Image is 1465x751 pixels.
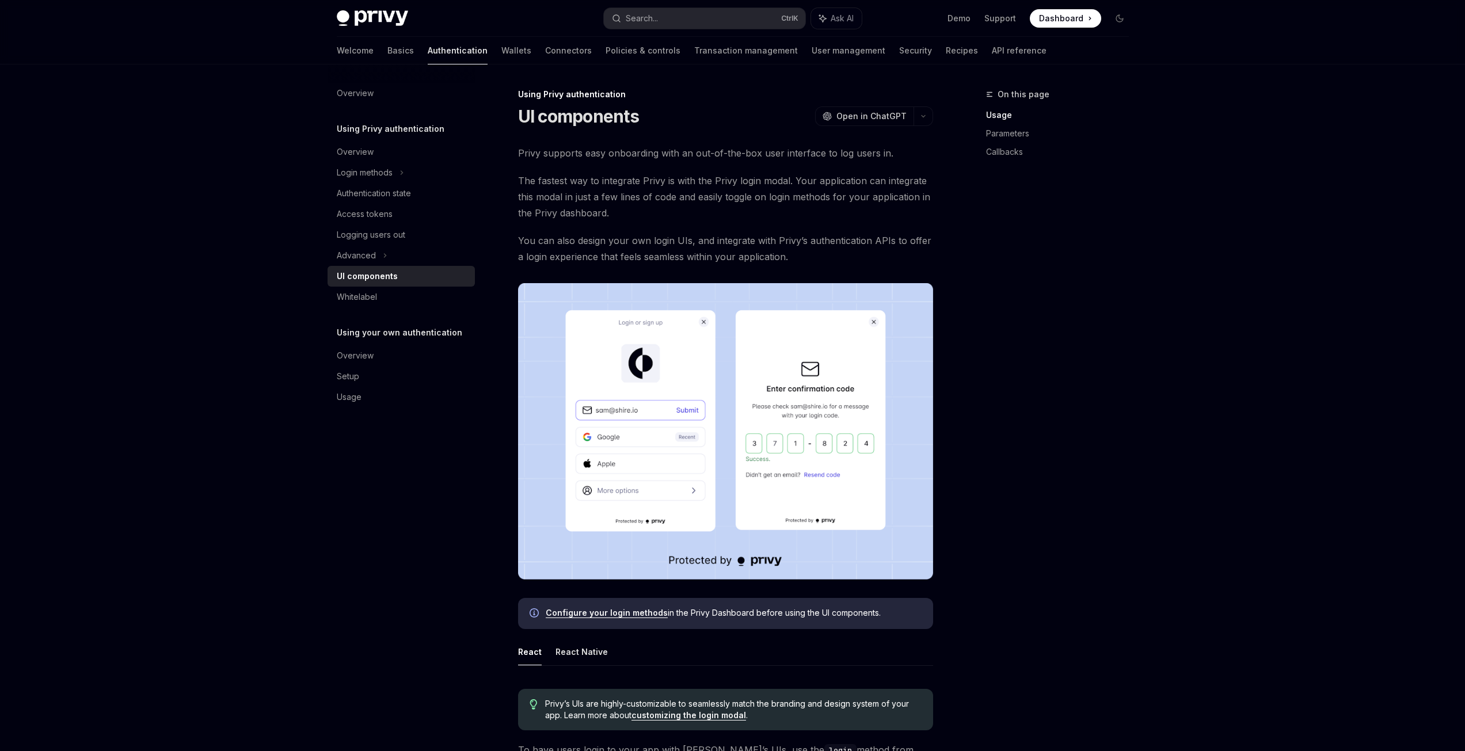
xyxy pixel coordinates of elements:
a: UI components [328,266,475,287]
div: Login methods [337,166,393,180]
div: Overview [337,86,374,100]
a: Wallets [501,37,531,64]
div: Overview [337,349,374,363]
a: customizing the login modal [631,710,746,720]
img: images/Onboard.png [518,283,933,580]
svg: Tip [530,699,538,710]
svg: Info [530,608,541,620]
div: Overview [337,145,374,159]
div: UI components [337,269,398,283]
div: Search... [626,12,658,25]
a: Policies & controls [606,37,680,64]
div: Whitelabel [337,290,377,304]
a: Configure your login methods [546,608,668,618]
a: Parameters [986,124,1138,143]
span: Open in ChatGPT [836,110,907,122]
span: On this page [998,87,1049,101]
a: Transaction management [694,37,798,64]
a: Demo [948,13,971,24]
div: Authentication state [337,186,411,200]
a: Setup [328,366,475,387]
span: Privy supports easy onboarding with an out-of-the-box user interface to log users in. [518,145,933,161]
button: Ask AI [811,8,862,29]
a: Whitelabel [328,287,475,307]
a: Security [899,37,932,64]
div: Access tokens [337,207,393,221]
span: Ctrl K [781,14,798,23]
button: React Native [555,638,608,665]
a: Recipes [946,37,978,64]
a: Authentication state [328,183,475,204]
div: Usage [337,390,362,404]
a: API reference [992,37,1047,64]
h5: Using your own authentication [337,326,462,340]
div: Setup [337,369,359,383]
a: Access tokens [328,204,475,224]
span: Dashboard [1039,13,1083,24]
span: Privy’s UIs are highly-customizable to seamlessly match the branding and design system of your ap... [545,698,921,721]
span: You can also design your own login UIs, and integrate with Privy’s authentication APIs to offer a... [518,232,933,265]
a: Dashboard [1030,9,1101,28]
button: Search...CtrlK [604,8,805,29]
span: Ask AI [831,13,854,24]
a: Support [984,13,1016,24]
div: Logging users out [337,228,405,242]
a: Usage [328,387,475,407]
button: Open in ChatGPT [815,106,914,126]
div: Using Privy authentication [518,89,933,100]
a: Authentication [428,37,488,64]
a: Logging users out [328,224,475,245]
span: The fastest way to integrate Privy is with the Privy login modal. Your application can integrate ... [518,173,933,221]
span: in the Privy Dashboard before using the UI components. [546,607,922,619]
button: React [518,638,542,665]
button: Toggle dark mode [1110,9,1129,28]
a: Overview [328,142,475,162]
a: Callbacks [986,143,1138,161]
a: Connectors [545,37,592,64]
h5: Using Privy authentication [337,122,444,136]
a: Overview [328,83,475,104]
a: Welcome [337,37,374,64]
a: Usage [986,106,1138,124]
a: Overview [328,345,475,366]
a: Basics [387,37,414,64]
div: Advanced [337,249,376,262]
img: dark logo [337,10,408,26]
a: User management [812,37,885,64]
h1: UI components [518,106,639,127]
